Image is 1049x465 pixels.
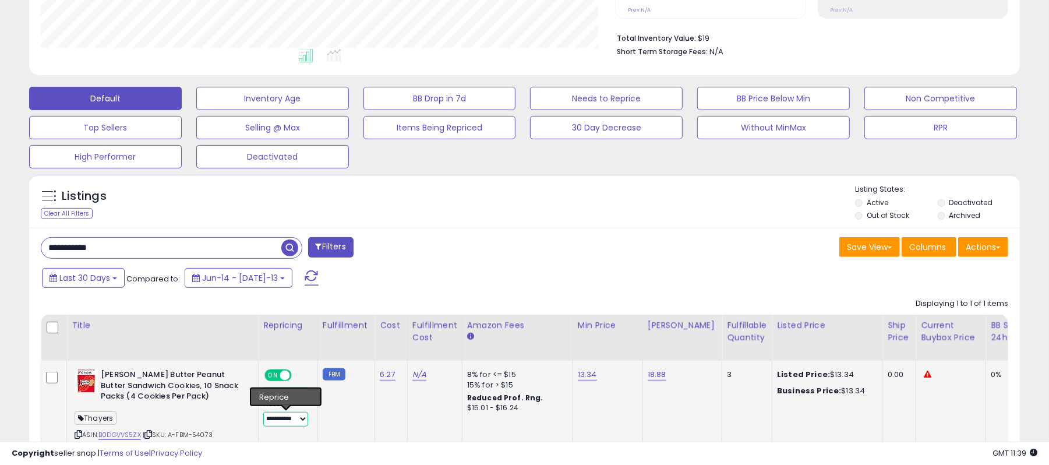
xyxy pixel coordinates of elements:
[196,116,349,139] button: Selling @ Max
[578,319,638,332] div: Min Price
[617,47,708,57] b: Short Term Storage Fees:
[697,87,850,110] button: BB Price Below Min
[412,369,426,381] a: N/A
[263,400,309,427] div: Preset:
[902,237,956,257] button: Columns
[921,319,981,344] div: Current Buybox Price
[323,368,345,381] small: FBM
[72,319,253,332] div: Title
[62,188,107,205] h5: Listings
[991,369,1029,380] div: 0%
[98,430,141,440] a: B0DGVVS5ZX
[777,369,830,380] b: Listed Price:
[777,319,878,332] div: Listed Price
[949,198,993,207] label: Deactivated
[867,210,909,220] label: Out of Stock
[467,369,564,380] div: 8% for <= $15
[888,319,911,344] div: Ship Price
[143,430,213,439] span: | SKU: A-FBM-54073
[100,448,149,459] a: Terms of Use
[467,319,568,332] div: Amazon Fees
[648,319,717,332] div: [PERSON_NAME]
[29,116,182,139] button: Top Sellers
[151,448,202,459] a: Privacy Policy
[777,386,874,396] div: $13.34
[530,87,683,110] button: Needs to Reprice
[75,369,249,453] div: ASIN:
[29,145,182,168] button: High Performer
[196,145,349,168] button: Deactivated
[380,319,402,332] div: Cost
[363,116,516,139] button: Items Being Repriced
[831,6,853,13] small: Prev: N/A
[958,237,1008,257] button: Actions
[855,184,1020,195] p: Listing States:
[75,411,116,425] span: Thayers
[196,87,349,110] button: Inventory Age
[467,380,564,390] div: 15% for > $15
[290,371,309,381] span: OFF
[617,30,999,44] li: $19
[412,319,457,344] div: Fulfillment Cost
[949,210,981,220] label: Archived
[867,198,888,207] label: Active
[727,319,767,344] div: Fulfillable Quantity
[648,369,666,381] a: 18.88
[29,87,182,110] button: Default
[12,448,202,459] div: seller snap | |
[59,272,110,284] span: Last 30 Days
[75,369,98,393] img: 41EzDJAOiiL._SL40_.jpg
[888,369,907,380] div: 0.00
[578,369,597,381] a: 13.34
[202,272,278,284] span: Jun-14 - [DATE]-13
[363,87,516,110] button: BB Drop in 7d
[126,273,180,284] span: Compared to:
[697,116,850,139] button: Without MinMax
[467,403,564,413] div: $15.01 - $16.24
[42,268,125,288] button: Last 30 Days
[777,369,874,380] div: $13.34
[864,116,1017,139] button: RPR
[993,448,1037,459] span: 2025-08-13 11:39 GMT
[41,208,93,219] div: Clear All Filters
[308,237,354,258] button: Filters
[467,332,474,342] small: Amazon Fees.
[709,46,723,57] span: N/A
[916,298,1008,309] div: Displaying 1 to 1 of 1 items
[263,319,313,332] div: Repricing
[101,369,242,405] b: [PERSON_NAME] Butter Peanut Butter Sandwich Cookies, 10 Snack Packs (4 Cookies Per Pack)
[12,448,54,459] strong: Copyright
[530,116,683,139] button: 30 Day Decrease
[991,319,1033,344] div: BB Share 24h.
[628,6,651,13] small: Prev: N/A
[617,33,696,43] b: Total Inventory Value:
[727,369,763,380] div: 3
[185,268,292,288] button: Jun-14 - [DATE]-13
[380,369,395,381] a: 6.27
[839,237,900,257] button: Save View
[467,393,543,403] b: Reduced Prof. Rng.
[266,371,280,381] span: ON
[263,388,309,398] div: Win BuyBox *
[777,385,841,396] b: Business Price:
[909,241,946,253] span: Columns
[323,319,370,332] div: Fulfillment
[864,87,1017,110] button: Non Competitive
